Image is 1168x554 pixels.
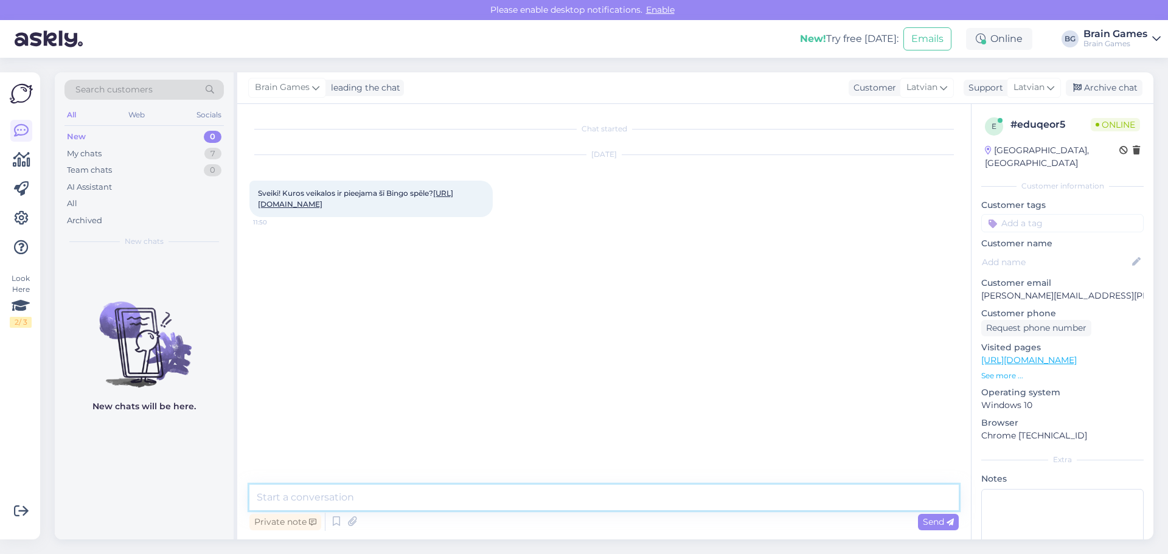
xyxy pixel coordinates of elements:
[981,341,1144,354] p: Visited pages
[1062,30,1079,47] div: BG
[1083,39,1147,49] div: Brain Games
[903,27,951,50] button: Emails
[981,199,1144,212] p: Customer tags
[1013,81,1045,94] span: Latvian
[125,236,164,247] span: New chats
[1083,29,1147,39] div: Brain Games
[906,81,937,94] span: Latvian
[1091,118,1140,131] span: Online
[981,237,1144,250] p: Customer name
[992,122,996,131] span: e
[800,32,899,46] div: Try free [DATE]:
[10,82,33,105] img: Askly Logo
[55,280,234,389] img: No chats
[982,255,1130,269] input: Add name
[194,107,224,123] div: Socials
[255,81,310,94] span: Brain Games
[981,355,1077,365] a: [URL][DOMAIN_NAME]
[981,370,1144,381] p: See more ...
[1066,80,1142,96] div: Archive chat
[67,164,112,176] div: Team chats
[258,189,453,209] span: Sveiki! Kuros veikalos ir pieejama šī Bingo spēle?
[249,149,959,160] div: [DATE]
[10,273,32,328] div: Look Here
[67,181,112,193] div: AI Assistant
[126,107,147,123] div: Web
[75,83,153,96] span: Search customers
[981,399,1144,412] p: Windows 10
[981,429,1144,442] p: Chrome [TECHNICAL_ID]
[92,400,196,413] p: New chats will be here.
[981,320,1091,336] div: Request phone number
[1010,117,1091,132] div: # eduqeor5
[800,33,826,44] b: New!
[964,81,1003,94] div: Support
[985,144,1119,170] div: [GEOGRAPHIC_DATA], [GEOGRAPHIC_DATA]
[981,289,1144,302] p: [PERSON_NAME][EMAIL_ADDRESS][PERSON_NAME][DOMAIN_NAME]
[10,317,32,328] div: 2 / 3
[642,4,678,15] span: Enable
[67,148,102,160] div: My chats
[204,148,221,160] div: 7
[204,164,221,176] div: 0
[204,131,221,143] div: 0
[966,28,1032,50] div: Online
[981,473,1144,485] p: Notes
[981,417,1144,429] p: Browser
[64,107,78,123] div: All
[849,81,896,94] div: Customer
[981,454,1144,465] div: Extra
[67,215,102,227] div: Archived
[1083,29,1161,49] a: Brain GamesBrain Games
[923,516,954,527] span: Send
[67,131,86,143] div: New
[249,514,321,530] div: Private note
[981,214,1144,232] input: Add a tag
[326,81,400,94] div: leading the chat
[981,307,1144,320] p: Customer phone
[249,123,959,134] div: Chat started
[981,277,1144,289] p: Customer email
[253,218,299,227] span: 11:50
[981,181,1144,192] div: Customer information
[67,198,77,210] div: All
[981,386,1144,399] p: Operating system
